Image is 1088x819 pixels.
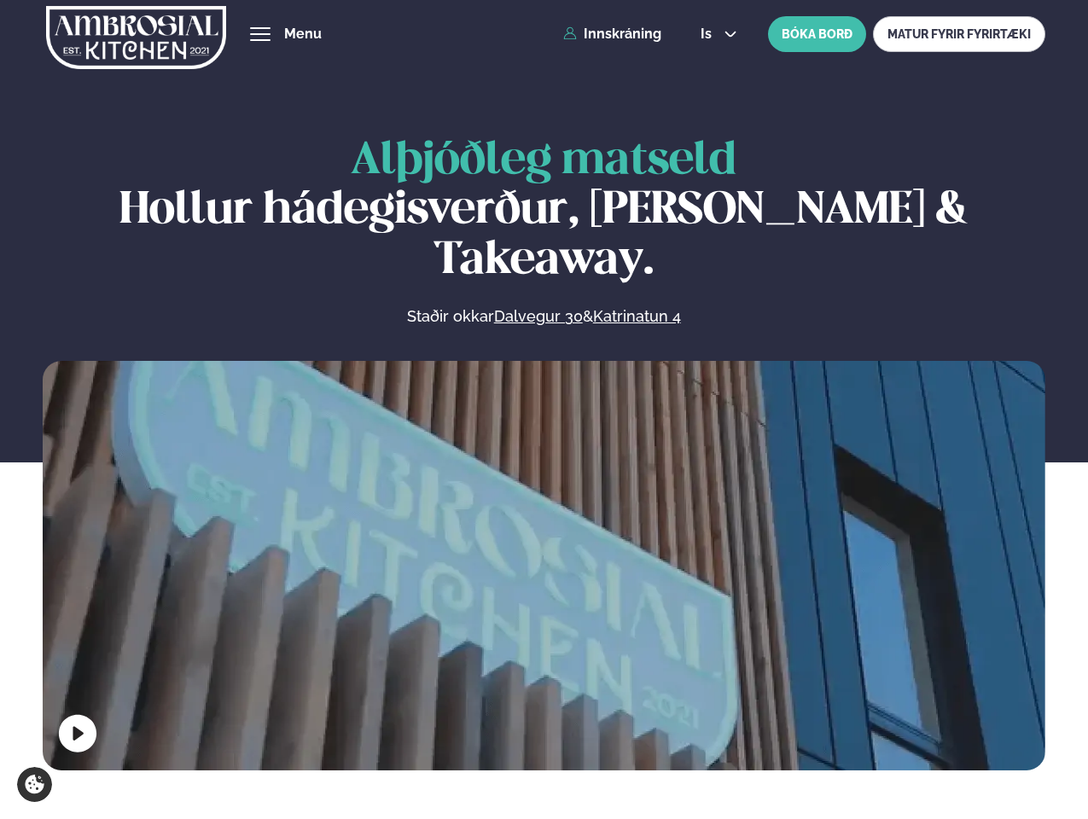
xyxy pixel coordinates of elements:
[494,306,583,327] a: Dalvegur 30
[701,27,717,41] span: is
[17,767,52,802] a: Cookie settings
[687,27,751,41] button: is
[250,24,271,44] button: hamburger
[768,16,866,52] button: BÓKA BORÐ
[593,306,681,327] a: Katrinatun 4
[43,136,1045,286] h1: Hollur hádegisverður, [PERSON_NAME] & Takeaway.
[46,3,226,73] img: logo
[563,26,661,42] a: Innskráning
[873,16,1045,52] a: MATUR FYRIR FYRIRTÆKI
[221,306,866,327] p: Staðir okkar &
[351,140,736,183] span: Alþjóðleg matseld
